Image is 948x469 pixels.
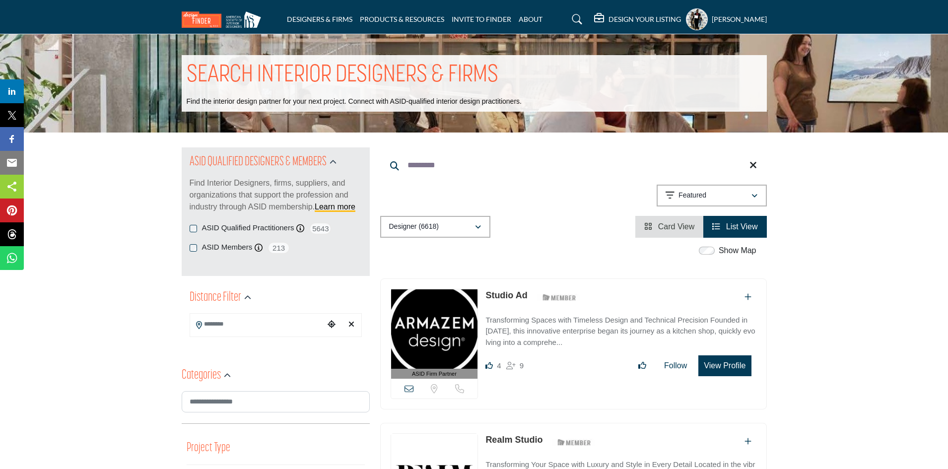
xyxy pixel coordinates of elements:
button: Featured [657,185,767,206]
h2: Distance Filter [190,289,241,307]
div: Clear search location [344,314,359,335]
a: PRODUCTS & RESOURCES [360,15,444,23]
img: ASID Members Badge Icon [537,291,582,304]
a: View Card [644,222,694,231]
span: 9 [520,361,524,370]
a: Realm Studio [485,435,542,445]
button: View Profile [698,355,751,376]
h5: [PERSON_NAME] [712,14,767,24]
h2: Categories [182,367,221,385]
a: Transforming Spaces with Timeless Design and Technical Precision Founded in [DATE], this innovati... [485,309,756,348]
span: List View [726,222,758,231]
p: Transforming Spaces with Timeless Design and Technical Precision Founded in [DATE], this innovati... [485,315,756,348]
label: Show Map [719,245,756,257]
span: 4 [497,361,501,370]
div: Choose your current location [324,314,339,335]
label: ASID Members [202,242,253,253]
button: Follow [658,356,693,376]
a: Learn more [315,202,355,211]
input: Search Keyword [380,153,767,177]
a: Studio Ad [485,290,527,300]
button: Designer (6618) [380,216,490,238]
span: 5643 [309,222,332,235]
button: Project Type [187,439,230,458]
div: DESIGN YOUR LISTING [594,13,681,25]
p: Designer (6618) [389,222,439,232]
p: Studio Ad [485,289,527,302]
a: Search [562,11,589,27]
span: Card View [658,222,695,231]
a: ASID Firm Partner [391,289,478,379]
img: Studio Ad [391,289,478,369]
input: Search Category [182,391,370,412]
input: Search Location [190,315,324,334]
span: ASID Firm Partner [412,370,457,378]
li: List View [703,216,766,238]
a: View List [712,222,757,231]
a: INVITE TO FINDER [452,15,511,23]
a: DESIGNERS & FIRMS [287,15,352,23]
p: Featured [678,191,706,201]
h1: SEARCH INTERIOR DESIGNERS & FIRMS [187,60,498,91]
a: Add To List [745,437,751,446]
p: Realm Studio [485,433,542,447]
a: Add To List [745,293,751,301]
i: Likes [485,362,493,369]
button: Show hide supplier dropdown [686,8,708,30]
img: ASID Members Badge Icon [552,436,597,448]
p: Find the interior design partner for your next project. Connect with ASID-qualified interior desi... [187,97,522,107]
h2: ASID QUALIFIED DESIGNERS & MEMBERS [190,153,327,171]
label: ASID Qualified Practitioners [202,222,294,234]
p: Find Interior Designers, firms, suppliers, and organizations that support the profession and indu... [190,177,362,213]
h5: DESIGN YOUR LISTING [609,15,681,24]
img: Site Logo [182,11,266,28]
div: Followers [506,360,524,372]
input: ASID Qualified Practitioners checkbox [190,225,197,232]
span: 213 [268,242,290,254]
input: ASID Members checkbox [190,244,197,252]
a: ABOUT [519,15,542,23]
button: Like listing [632,356,653,376]
li: Card View [635,216,703,238]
